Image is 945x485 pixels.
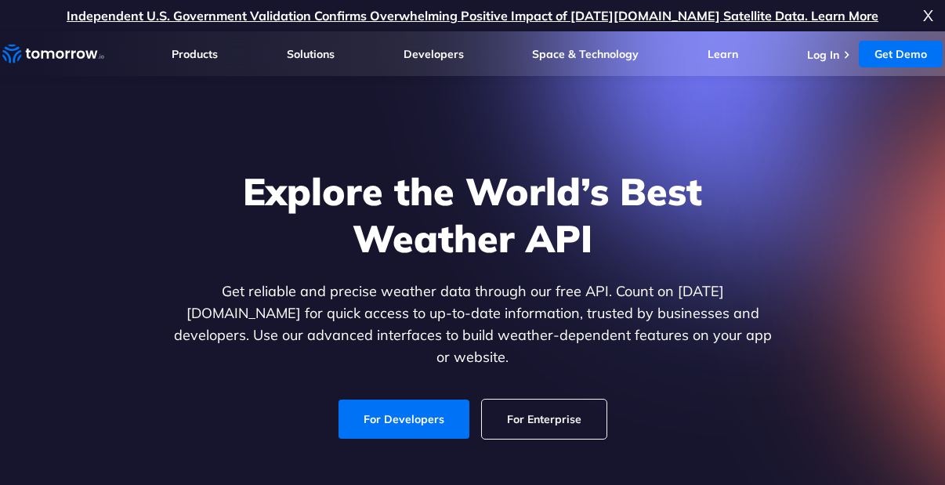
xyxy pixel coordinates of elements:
[172,47,218,61] a: Products
[708,47,738,61] a: Learn
[404,47,464,61] a: Developers
[170,281,775,368] p: Get reliable and precise weather data through our free API. Count on [DATE][DOMAIN_NAME] for quic...
[532,47,639,61] a: Space & Technology
[170,168,775,262] h1: Explore the World’s Best Weather API
[2,42,104,66] a: Home link
[339,400,469,439] a: For Developers
[807,48,839,62] a: Log In
[67,8,878,24] a: Independent U.S. Government Validation Confirms Overwhelming Positive Impact of [DATE][DOMAIN_NAM...
[482,400,606,439] a: For Enterprise
[287,47,335,61] a: Solutions
[859,41,943,67] a: Get Demo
